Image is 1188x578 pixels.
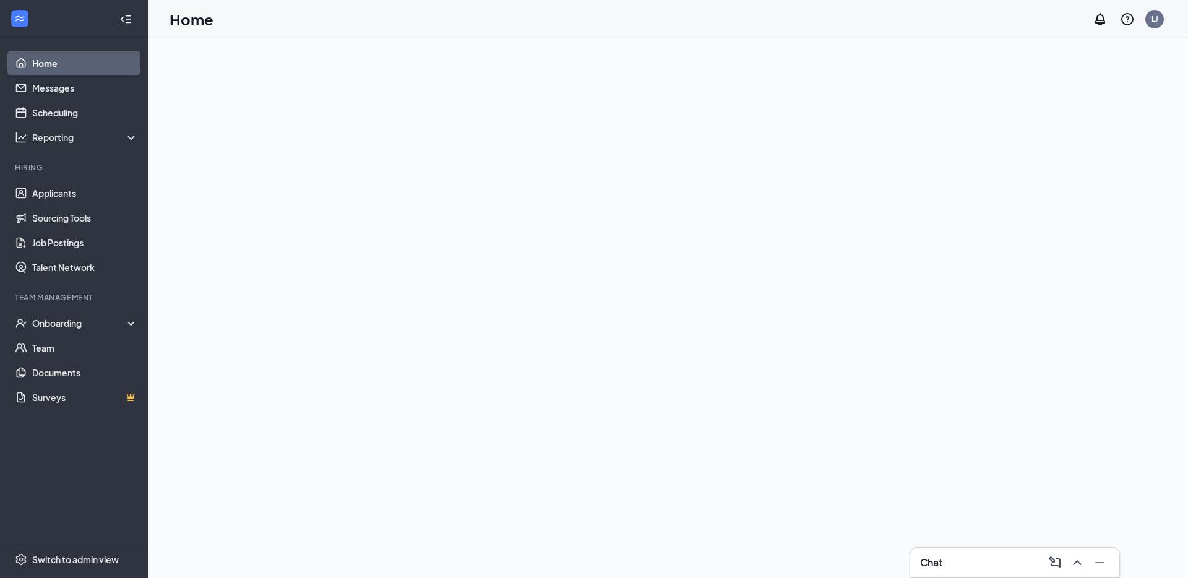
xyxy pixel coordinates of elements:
[32,360,138,385] a: Documents
[32,51,138,75] a: Home
[15,292,136,303] div: Team Management
[1090,553,1109,572] button: Minimize
[1093,12,1108,27] svg: Notifications
[15,317,27,329] svg: UserCheck
[32,131,139,144] div: Reporting
[32,335,138,360] a: Team
[32,385,138,410] a: SurveysCrown
[32,230,138,255] a: Job Postings
[32,255,138,280] a: Talent Network
[170,9,213,30] h1: Home
[1067,553,1087,572] button: ChevronUp
[15,162,136,173] div: Hiring
[920,556,942,569] h3: Chat
[119,13,132,25] svg: Collapse
[1092,555,1107,570] svg: Minimize
[32,317,127,329] div: Onboarding
[1151,14,1158,24] div: LJ
[1120,12,1135,27] svg: QuestionInfo
[32,181,138,205] a: Applicants
[32,75,138,100] a: Messages
[32,100,138,125] a: Scheduling
[14,12,26,25] svg: WorkstreamLogo
[15,553,27,566] svg: Settings
[15,131,27,144] svg: Analysis
[32,553,119,566] div: Switch to admin view
[1045,553,1065,572] button: ComposeMessage
[1070,555,1085,570] svg: ChevronUp
[32,205,138,230] a: Sourcing Tools
[1048,555,1062,570] svg: ComposeMessage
